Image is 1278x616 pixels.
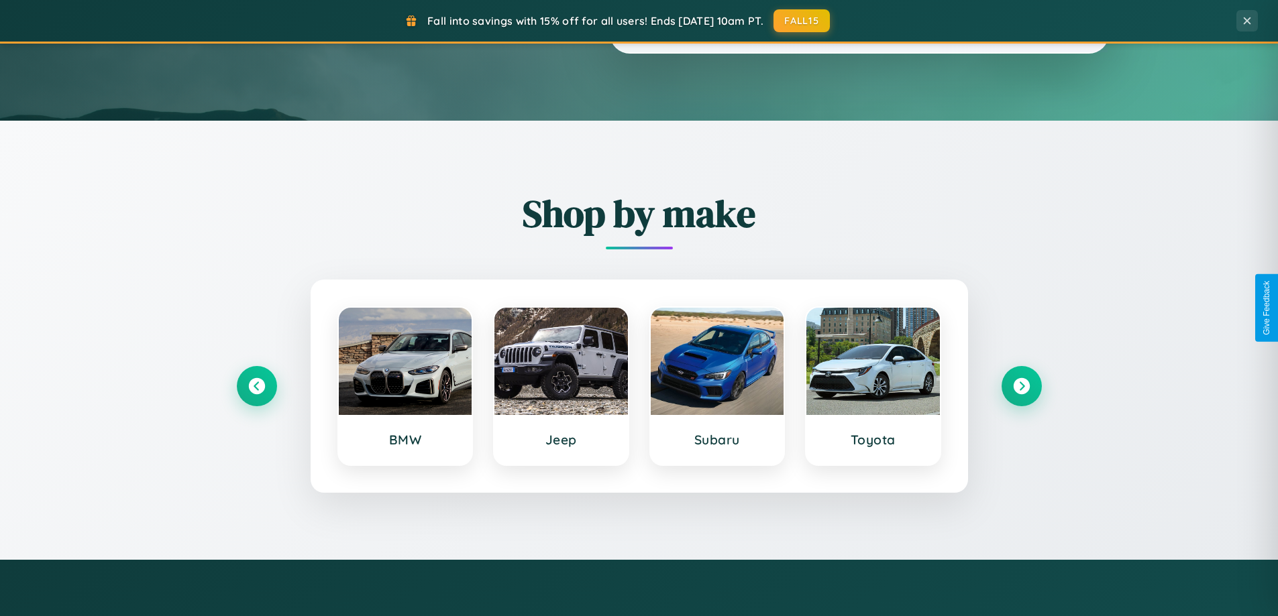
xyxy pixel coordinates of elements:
[820,432,926,448] h3: Toyota
[1262,281,1271,335] div: Give Feedback
[237,188,1042,239] h2: Shop by make
[664,432,771,448] h3: Subaru
[427,14,763,27] span: Fall into savings with 15% off for all users! Ends [DATE] 10am PT.
[508,432,615,448] h3: Jeep
[352,432,459,448] h3: BMW
[774,9,830,32] button: FALL15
